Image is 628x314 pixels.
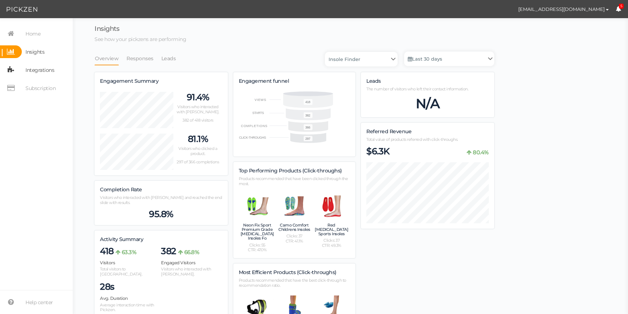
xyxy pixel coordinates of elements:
p: 81.1% [173,134,222,144]
p: 382 of 418 visitors [173,118,222,123]
span: Home [25,28,40,40]
span: Clicks: 37 CTR: 49.3% [322,238,341,248]
span: Insights [25,46,44,58]
img: Pickzen logo [7,5,37,14]
li: Overview [94,52,126,65]
li: Responses [126,52,161,65]
span: Visitors who interacted with [PERSON_NAME] and reached the end slide with results. [100,195,222,205]
a: Overview [94,52,119,65]
span: Visitors who interacted with [PERSON_NAME]. [177,104,219,114]
text: VIEWS [254,98,266,101]
h4: Neon Fix Sport Premium Grade [MEDICAL_DATA] Insoles Fo [241,223,274,240]
a: Leads [161,52,176,65]
p: 91.4% [173,92,222,103]
b: 63.3% [122,249,137,256]
span: Integrations [25,64,54,76]
span: 95.8% [149,209,173,220]
span: Top Performing Products (Click-throughs) [239,167,342,174]
a: Responses [126,52,154,65]
span: Completion Rate [100,186,142,193]
span: Insights [94,25,119,33]
text: 382 [305,114,310,117]
span: $6.3K [366,146,390,157]
a: Last 30 days [404,52,494,66]
span: Visitors who clicked a product. [178,146,217,156]
text: CLICK-THROUGHS [239,136,266,139]
span: 382 [161,246,176,257]
span: Average interaction time with Pickzen. [100,302,154,313]
button: [EMAIL_ADDRESS][DOMAIN_NAME] [511,3,616,15]
span: Activity Summary [100,236,143,242]
text: 366 [305,126,310,129]
b: 80.4% [473,149,489,156]
text: 297 [305,137,310,141]
span: Clicks: 55 CTR: 47.0% [248,243,266,253]
img: d5411897ab302062c568c13ad04a4881 [499,3,511,16]
h4: Camo Comfort Childrens Insoles [278,223,311,232]
div: N/A [366,95,489,112]
span: 418 [100,246,114,257]
text: 418 [305,100,310,104]
span: [EMAIL_ADDRESS][DOMAIN_NAME] [518,6,605,12]
span: 28s [100,281,114,292]
span: Referred Revenue [366,128,411,135]
h4: Avg. Duration [100,296,161,301]
text: STARTS [252,111,264,115]
text: COMPLETIONS [241,124,268,128]
span: Engaged Visitors [161,260,195,265]
label: Leads [366,78,381,85]
span: Products recommended that have been clicked through the most. [239,176,348,186]
span: Visitors who interacted with [PERSON_NAME]. [161,266,211,277]
span: Engagement Summary [100,78,158,84]
span: Clicks: 37 CTR: 41.1% [286,234,303,244]
span: The number of visitors who left their contact information. [366,86,468,91]
span: 5 [619,4,624,9]
span: Products recommended that have the best click-through to recommendation ratio. [239,278,346,288]
span: Visitors [100,260,115,265]
p: 297 of 366 completions [173,160,222,165]
span: Total value of products referred with click-throughs. [366,137,458,142]
span: Total visitors to [GEOGRAPHIC_DATA]. [100,266,142,277]
b: 66.8% [184,249,200,256]
span: Help center [25,297,53,308]
h4: Red [MEDICAL_DATA] Sports Insoles [315,223,348,236]
span: Most Efficient Products (Click-throughs) [239,269,337,276]
li: Leads [161,52,184,65]
span: Engagement funnel [239,78,289,84]
span: See how your pickzens are performing [94,36,186,42]
span: Subscription [25,82,56,94]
